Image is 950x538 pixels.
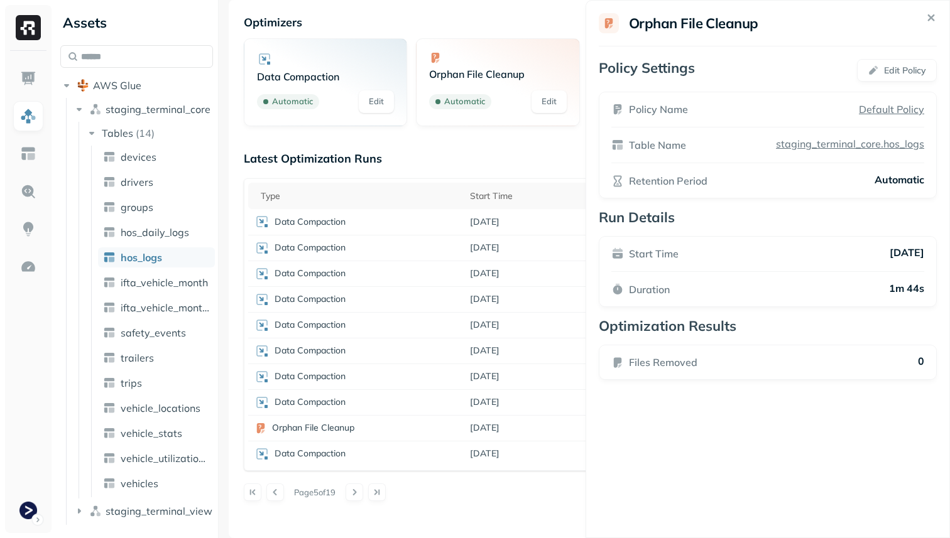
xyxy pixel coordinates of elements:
p: Optimization Results [599,317,937,335]
h2: Orphan File Cleanup [629,14,758,32]
p: Policy Settings [599,59,695,82]
p: 1m 44s [889,282,924,297]
a: staging_terminal_core.hos_logs [771,137,924,150]
p: staging_terminal_core.hos_logs [773,137,924,150]
p: Start Time [629,246,679,261]
a: Default Policy [859,102,924,117]
p: Automatic [875,173,924,188]
p: Run Details [599,208,937,226]
p: 0 [918,355,924,370]
p: Files Removed [629,355,697,370]
p: Retention Period [629,173,707,188]
button: Edit Policy [857,59,937,82]
p: Table Name [629,137,686,153]
p: [DATE] [890,246,924,261]
p: Duration [629,282,670,297]
p: Policy Name [629,102,688,117]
